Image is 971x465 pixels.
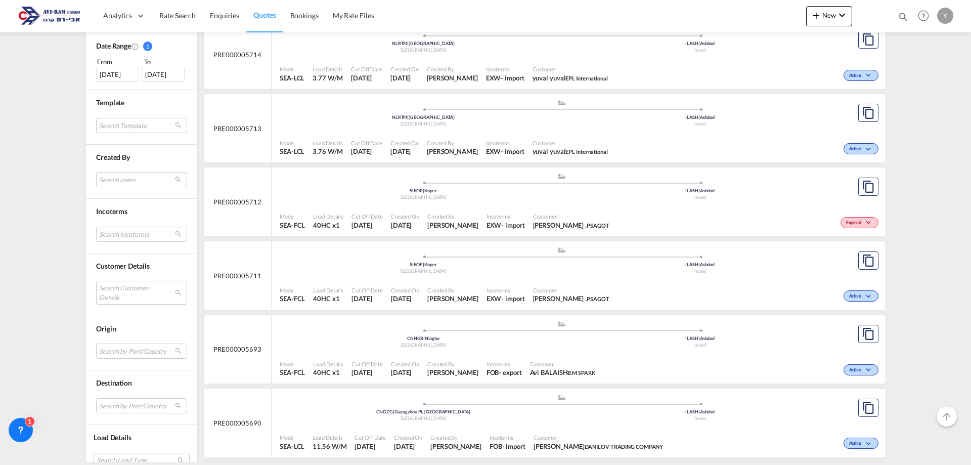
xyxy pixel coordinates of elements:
[94,433,131,442] span: Load Details
[836,9,848,21] md-icon: icon-chevron-down
[858,399,878,417] button: Copy Quote
[213,271,261,280] span: PRE000005711
[502,442,525,451] div: - import
[313,65,343,73] span: Load Details
[427,213,478,220] span: Created By
[486,139,524,147] span: Incoterms
[143,57,188,67] div: To
[96,41,131,50] span: Date Range
[698,262,700,267] span: |
[96,207,127,216] span: Incoterms
[394,442,422,451] span: 16 Sep 2025
[280,360,305,368] span: Mode
[391,360,419,368] span: Created On
[567,369,595,376] span: B.M SPARK
[533,147,608,156] span: yuval yuval EPL International
[393,409,394,414] span: |
[407,335,439,341] span: CNNGB Ningbo
[351,368,383,377] span: 16 Sep 2025
[391,294,419,303] span: 18 Sep 2025
[96,98,124,107] span: Template
[556,100,568,105] md-icon: assets/icons/custom/ship-fill.svg
[862,328,874,340] md-icon: assets/icons/custom/copyQuote.svg
[844,290,878,302] div: Change Status Here
[351,73,382,82] span: 18 Sep 2025
[534,442,663,451] span: ALEX DANILOV DANILOV TRADING COMPANY
[392,40,455,46] span: NLRTM [GEOGRAPHIC_DATA]
[487,221,525,230] div: EXW import
[698,335,700,341] span: |
[849,72,864,79] span: Active
[501,294,524,303] div: - import
[391,286,419,294] span: Created On
[96,57,141,67] div: From
[427,360,478,368] span: Created By
[490,434,525,441] span: Incoterms
[204,315,885,384] div: PRE000005693 assets/icons/custom/ship-fill.svgassets/icons/custom/roll-o-plane.svgOriginNingbo Ch...
[862,402,874,414] md-icon: assets/icons/custom/copyQuote.svg
[487,368,522,377] div: FOB export
[390,139,419,147] span: Created On
[937,8,953,24] div: Y
[313,221,343,230] span: 40HC x 1
[862,181,874,193] md-icon: assets/icons/custom/copyQuote.svg
[280,73,304,82] span: SEA-LCL
[698,409,700,414] span: |
[280,213,305,220] span: Mode
[849,146,864,153] span: Active
[401,342,446,348] span: [GEOGRAPHIC_DATA]
[351,147,382,156] span: 18 Sep 2025
[313,442,346,450] span: 11.56 W/M
[427,73,478,82] span: Yulia Vainblat
[533,213,609,220] span: Customer
[401,47,446,53] span: [GEOGRAPHIC_DATA]
[427,147,478,156] span: Yulia Vainblat
[351,286,383,294] span: Cut Off Date
[685,335,715,341] span: ILASH Ashdod
[280,368,305,377] span: SEA-FCL
[351,360,383,368] span: Cut Off Date
[410,262,437,267] span: SIKOP Koper
[486,73,501,82] div: EXW
[587,295,609,302] span: PSAGOT
[351,294,383,303] span: 18 Sep 2025
[204,389,885,457] div: PRE000005690 assets/icons/custom/ship-fill.svgassets/icons/custom/roll-o-plane.svgOriginGuangzhou...
[685,188,715,193] span: ILASH Ashdod
[533,73,608,82] span: yuval yuval EPL International
[313,434,346,441] span: Load Details
[394,434,422,441] span: Created On
[401,268,446,274] span: [GEOGRAPHIC_DATA]
[844,143,878,154] div: Change Status Here
[213,124,261,133] span: PRE000005713
[864,367,876,373] md-icon: icon-chevron-down
[213,418,261,428] span: PRE000005690
[490,442,525,451] div: FOB import
[427,65,478,73] span: Created By
[351,213,383,220] span: Cut Off Date
[530,368,596,377] span: Avi BALAISH B.M SPARK
[810,11,848,19] span: New
[533,139,608,147] span: Customer
[96,153,130,161] span: Created By
[862,107,874,119] md-icon: assets/icons/custom/copyQuote.svg
[501,73,524,82] div: - import
[486,147,501,156] div: EXW
[355,442,386,451] span: 16 Sep 2025
[694,342,705,348] span: Israel
[401,415,446,421] span: [GEOGRAPHIC_DATA]
[698,114,700,120] span: |
[685,40,715,46] span: ILASH Ashdod
[486,65,524,73] span: Incoterms
[487,213,525,220] span: Incoterms
[486,73,524,82] div: EXW import
[390,73,419,82] span: 18 Sep 2025
[430,442,481,451] span: Yulia Vainblat
[556,321,568,326] md-icon: assets/icons/custom/ship-fill.svg
[313,360,343,368] span: Load Details
[142,67,185,82] div: [DATE]
[423,188,424,193] span: |
[556,395,568,400] md-icon: assets/icons/custom/ship-fill.svg
[685,262,715,267] span: ILASH Ashdod
[313,147,342,155] span: 3.76 W/M
[427,221,478,230] span: Yulia Vainblat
